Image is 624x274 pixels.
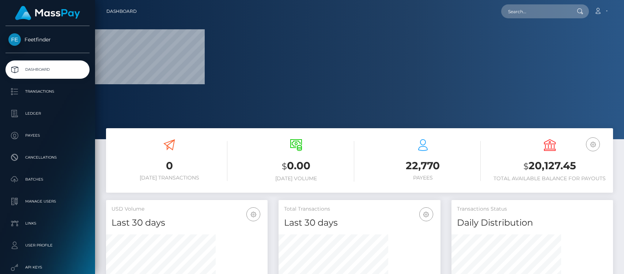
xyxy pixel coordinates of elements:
p: Cancellations [8,152,87,163]
p: API Keys [8,262,87,273]
small: $ [523,161,529,171]
a: Payees [5,126,90,145]
span: Feetfinder [5,36,90,43]
h6: [DATE] Transactions [111,175,227,181]
a: Ledger [5,104,90,123]
a: Transactions [5,82,90,101]
a: Dashboard [106,4,137,19]
a: User Profile [5,236,90,255]
h5: Transactions Status [457,205,608,213]
h3: 0.00 [238,159,354,174]
p: Dashboard [8,64,87,75]
img: Feetfinder [8,33,21,46]
h5: USD Volume [111,205,262,213]
small: $ [282,161,287,171]
h6: [DATE] Volume [238,175,354,182]
p: Payees [8,130,87,141]
h3: 22,770 [365,159,481,173]
h4: Last 30 days [111,216,262,229]
h3: 0 [111,159,227,173]
p: User Profile [8,240,87,251]
a: Dashboard [5,60,90,79]
h5: Total Transactions [284,205,435,213]
p: Manage Users [8,196,87,207]
img: MassPay Logo [15,6,80,20]
p: Links [8,218,87,229]
input: Search... [501,4,570,18]
a: Cancellations [5,148,90,167]
h6: Total Available Balance for Payouts [492,175,608,182]
h6: Payees [365,175,481,181]
h3: 20,127.45 [492,159,608,174]
h4: Last 30 days [284,216,435,229]
p: Batches [8,174,87,185]
a: Links [5,214,90,233]
p: Transactions [8,86,87,97]
p: Ledger [8,108,87,119]
a: Batches [5,170,90,189]
a: Manage Users [5,192,90,211]
h4: Daily Distribution [457,216,608,229]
